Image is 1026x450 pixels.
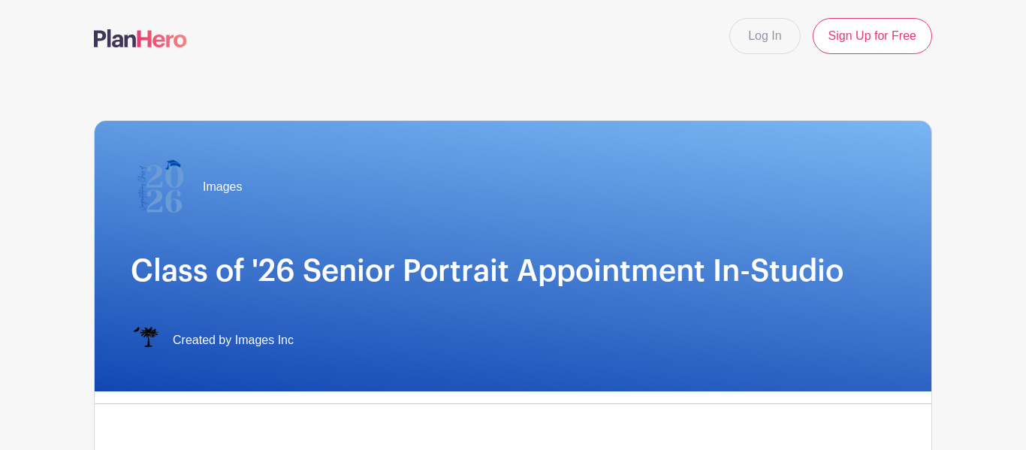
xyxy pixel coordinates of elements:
a: Sign Up for Free [813,18,932,54]
span: Images [203,178,242,196]
a: Log In [729,18,800,54]
img: 2026%20logo%20(2).png [131,157,191,217]
img: IMAGES%20logo%20transparenT%20PNG%20s.png [131,325,161,355]
span: Created by Images Inc [173,331,294,349]
h1: Class of '26 Senior Portrait Appointment In-Studio [131,253,895,289]
img: logo-507f7623f17ff9eddc593b1ce0a138ce2505c220e1c5a4e2b4648c50719b7d32.svg [94,29,187,47]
